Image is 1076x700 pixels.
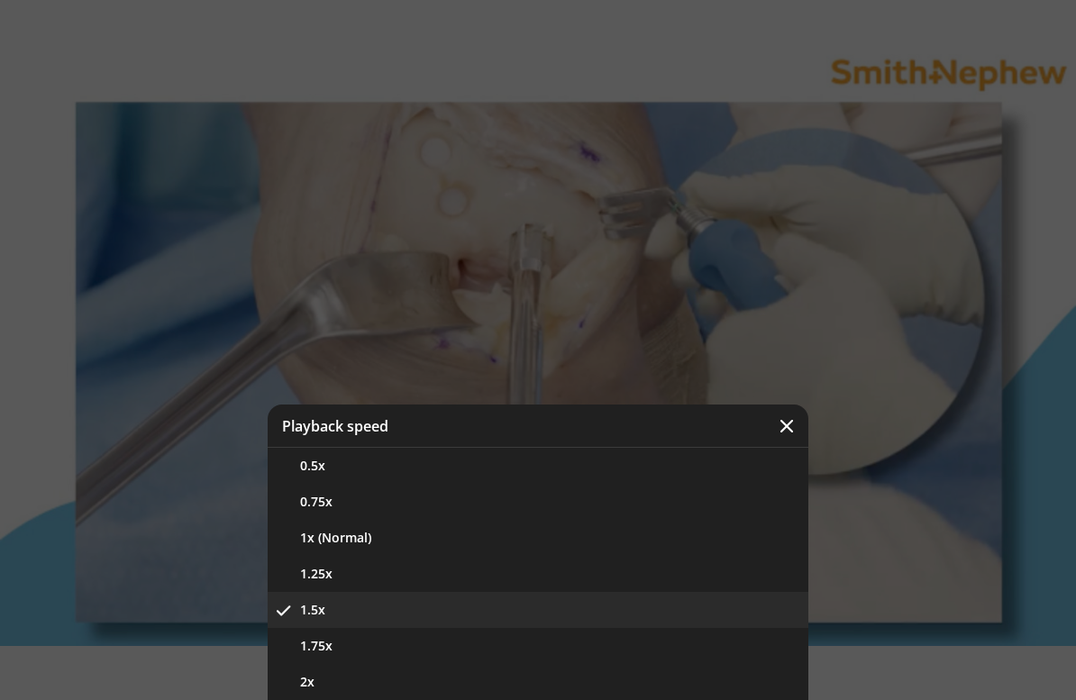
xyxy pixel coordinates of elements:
[268,484,808,520] button: 0.75x
[268,556,808,592] button: 1.25x
[268,592,808,628] button: 1.5x
[268,628,808,664] button: 1.75x
[268,520,808,556] button: 1x (Normal)
[268,448,808,484] button: 0.5x
[282,419,388,433] p: Playback speed
[268,664,808,700] button: 2x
